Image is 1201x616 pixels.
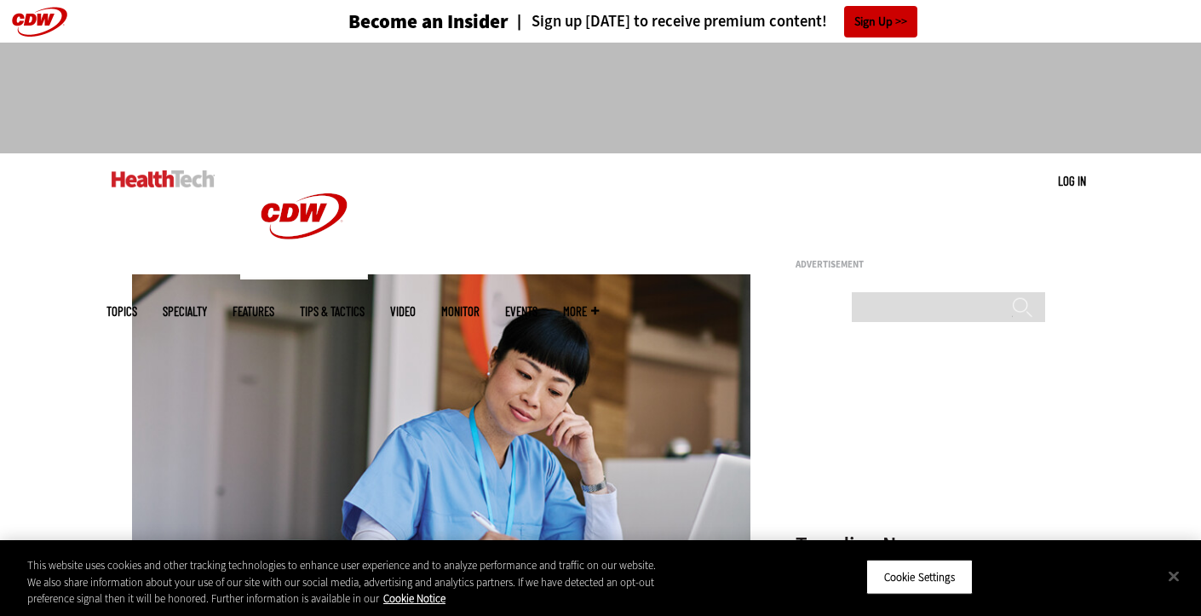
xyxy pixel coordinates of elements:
[1058,172,1086,190] div: User menu
[1058,173,1086,188] a: Log in
[106,305,137,318] span: Topics
[509,14,827,30] a: Sign up [DATE] to receive premium content!
[348,12,509,32] h3: Become an Insider
[112,170,215,187] img: Home
[233,305,274,318] a: Features
[844,6,917,37] a: Sign Up
[240,266,368,284] a: CDW
[284,12,509,32] a: Become an Insider
[132,274,750,608] img: nurse studying on computer
[796,534,1051,556] h3: Trending Now
[563,305,599,318] span: More
[1155,557,1192,595] button: Close
[27,557,661,607] div: This website uses cookies and other tracking technologies to enhance user experience and to analy...
[866,559,973,595] button: Cookie Settings
[240,153,368,279] img: Home
[505,305,537,318] a: Events
[383,591,445,606] a: More information about your privacy
[390,305,416,318] a: Video
[300,305,365,318] a: Tips & Tactics
[163,305,207,318] span: Specialty
[441,305,480,318] a: MonITor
